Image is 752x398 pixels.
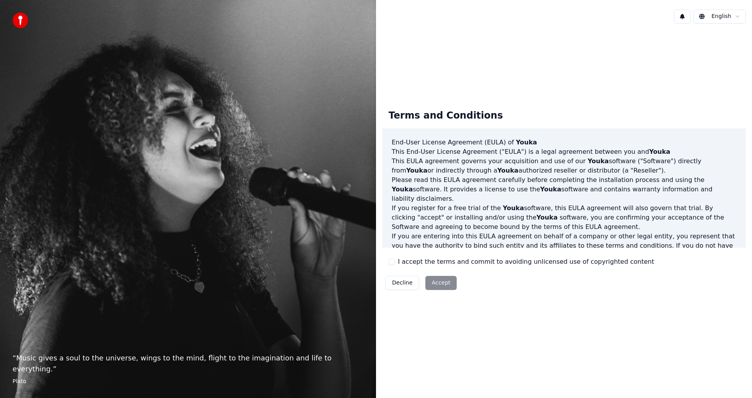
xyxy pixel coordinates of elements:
[385,276,419,290] button: Decline
[392,138,736,147] h3: End-User License Agreement (EULA) of
[392,175,736,204] p: Please read this EULA agreement carefully before completing the installation process and using th...
[497,167,519,174] span: Youka
[540,185,561,193] span: Youka
[392,204,736,232] p: If you register for a free trial of the software, this EULA agreement will also govern that trial...
[392,232,736,269] p: If you are entering into this EULA agreement on behalf of a company or other legal entity, you re...
[13,13,28,28] img: youka
[503,204,524,212] span: Youka
[398,257,654,267] label: I accept the terms and commit to avoiding unlicensed use of copyrighted content
[537,214,558,221] span: Youka
[392,147,736,157] p: This End-User License Agreement ("EULA") is a legal agreement between you and
[13,378,363,385] footer: Plato
[649,148,670,155] span: Youka
[516,139,537,146] span: Youka
[587,157,609,165] span: Youka
[392,185,413,193] span: Youka
[382,103,509,128] div: Terms and Conditions
[392,157,736,175] p: This EULA agreement governs your acquisition and use of our software ("Software") directly from o...
[13,353,363,375] p: “ Music gives a soul to the universe, wings to the mind, flight to the imagination and life to ev...
[406,167,427,174] span: Youka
